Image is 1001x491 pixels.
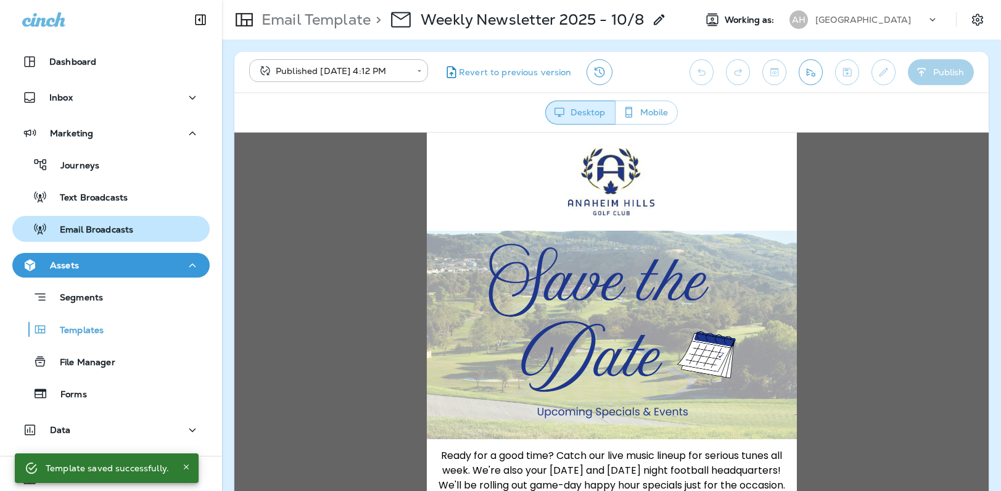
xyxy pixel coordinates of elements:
[47,225,133,236] p: Email Broadcasts
[48,389,87,401] p: Forms
[12,216,210,242] button: Email Broadcasts
[46,457,169,479] div: Template saved successfully.
[12,466,210,491] button: 19What's New
[47,325,104,337] p: Templates
[12,284,210,310] button: Segments
[459,67,572,78] span: Revert to previous version
[258,65,408,77] div: Published [DATE] 4:12 PM
[47,292,103,305] p: Segments
[47,192,128,204] p: Text Broadcasts
[438,59,577,85] button: Revert to previous version
[725,15,777,25] span: Working as:
[257,10,371,29] p: Email Template
[47,357,115,369] p: File Manager
[12,152,210,178] button: Journeys
[966,9,989,31] button: Settings
[192,98,562,307] img: Anaheim-Hills--Save-the-Date--Weekly-Newsletter---blog-1.png
[48,160,99,172] p: Journeys
[12,316,210,342] button: Templates
[421,10,645,29] p: Weekly Newsletter 2025 - 10/8
[204,316,551,360] span: Ready for a good time? Catch our live music lineup for serious tunes all week. We're also your [D...
[334,15,420,83] img: thumbnail_image002.jpg
[799,59,823,85] button: Send test email
[615,101,678,125] button: Mobile
[12,381,210,406] button: Forms
[183,7,218,32] button: Collapse Sidebar
[49,93,73,102] p: Inbox
[50,260,79,270] p: Assets
[815,15,911,25] p: [GEOGRAPHIC_DATA]
[12,85,210,110] button: Inbox
[50,128,93,138] p: Marketing
[50,425,71,435] p: Data
[587,59,612,85] button: View Changelog
[179,460,194,474] button: Close
[12,121,210,146] button: Marketing
[12,418,210,442] button: Data
[49,57,96,67] p: Dashboard
[12,253,210,278] button: Assets
[789,10,808,29] div: AH
[371,10,381,29] p: >
[12,184,210,210] button: Text Broadcasts
[12,49,210,74] button: Dashboard
[12,349,210,374] button: File Manager
[545,101,616,125] button: Desktop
